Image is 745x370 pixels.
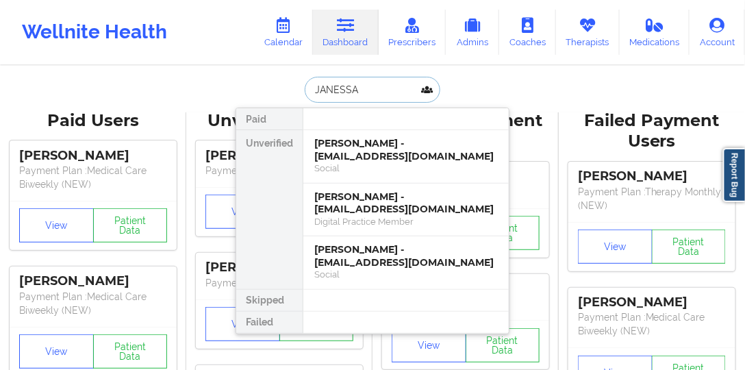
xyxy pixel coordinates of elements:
div: [PERSON_NAME] [578,169,726,184]
button: View [205,307,280,341]
div: Failed [236,312,303,334]
p: Payment Plan : Medical Care Biweekly (NEW) [19,164,167,191]
div: [PERSON_NAME] - [EMAIL_ADDRESS][DOMAIN_NAME] [314,243,498,269]
button: Patient Data [93,208,168,243]
div: Failed Payment Users [568,110,735,153]
div: Social [314,269,498,280]
a: Calendar [254,10,313,55]
div: [PERSON_NAME] [19,273,167,289]
div: [PERSON_NAME] [19,148,167,164]
div: Unverified Users [196,110,363,132]
a: Account [690,10,745,55]
p: Payment Plan : Unmatched Plan [205,164,353,177]
button: View [578,230,653,264]
a: Prescribers [379,10,446,55]
button: View [392,328,466,362]
div: [PERSON_NAME] - [EMAIL_ADDRESS][DOMAIN_NAME] [314,137,498,162]
div: [PERSON_NAME] [205,260,353,275]
div: Unverified [236,130,303,290]
p: Payment Plan : Medical Care Biweekly (NEW) [19,290,167,317]
div: [PERSON_NAME] - [EMAIL_ADDRESS][DOMAIN_NAME] [314,190,498,216]
div: [PERSON_NAME] [578,295,726,310]
button: View [19,334,94,369]
button: Patient Data [93,334,168,369]
div: Paid Users [10,110,177,132]
a: Medications [620,10,690,55]
a: Therapists [556,10,620,55]
button: Patient Data [652,230,727,264]
button: View [19,208,94,243]
div: [PERSON_NAME] [205,148,353,164]
p: Payment Plan : Medical Care Biweekly (NEW) [578,310,726,338]
div: Digital Practice Member [314,216,498,227]
a: Coaches [499,10,556,55]
button: View [205,195,280,229]
p: Payment Plan : Unmatched Plan [205,276,353,290]
a: Report Bug [723,148,745,202]
button: Patient Data [466,328,540,362]
div: Social [314,162,498,174]
a: Admins [446,10,499,55]
div: Skipped [236,290,303,312]
a: Dashboard [313,10,379,55]
p: Payment Plan : Therapy Monthly (NEW) [578,185,726,212]
div: Paid [236,108,303,130]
